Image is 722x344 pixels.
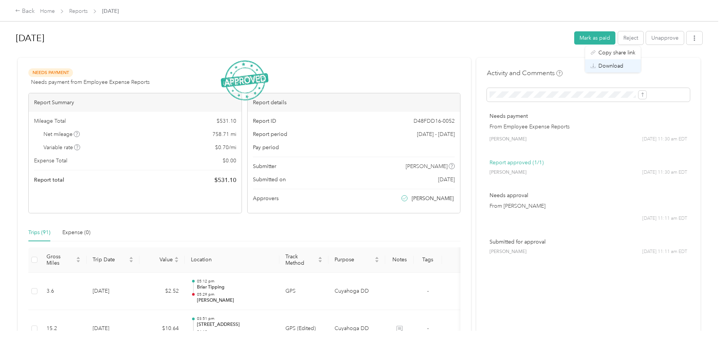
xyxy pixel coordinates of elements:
[34,117,66,125] span: Mileage Total
[642,215,687,222] span: [DATE] 11:11 am EDT
[197,292,273,297] p: 05:29 pm
[646,31,684,45] button: Unapprove
[490,238,687,246] p: Submitted for approval
[185,247,279,273] th: Location
[642,169,687,176] span: [DATE] 11:30 am EDT
[490,123,687,131] p: From Employee Expense Reports
[129,256,133,260] span: caret-up
[197,316,273,321] p: 03:51 pm
[214,176,236,185] span: $ 531.10
[215,143,236,151] span: $ 0.70 / mi
[438,176,455,184] span: [DATE]
[197,284,273,291] p: Briar Tipping
[598,62,623,70] span: Download
[28,228,50,237] div: Trips (91)
[490,159,687,167] p: Report approved (1/1)
[174,256,179,260] span: caret-up
[417,130,455,138] span: [DATE] - [DATE]
[76,256,81,260] span: caret-up
[129,259,133,264] span: caret-down
[328,273,385,310] td: Cuyahoga DD
[598,49,635,57] span: Copy share link
[197,329,273,335] p: 04:19 pm
[253,194,279,202] span: Approvers
[15,7,35,16] div: Back
[31,78,150,86] span: Needs payment from Employee Expense Reports
[414,247,442,273] th: Tags
[253,176,286,184] span: Submitted on
[69,8,88,14] a: Reports
[279,247,328,273] th: Track Method
[285,253,316,266] span: Track Method
[574,31,615,45] button: Mark as paid
[139,273,185,310] td: $2.52
[217,117,236,125] span: $ 531.10
[253,162,276,170] span: Submitter
[197,321,273,328] p: [STREET_ADDRESS]
[490,169,527,176] span: [PERSON_NAME]
[197,279,273,284] p: 05:12 pm
[197,297,273,304] p: [PERSON_NAME]
[427,288,429,294] span: -
[318,259,322,264] span: caret-down
[328,247,385,273] th: Purpose
[174,259,179,264] span: caret-down
[40,273,87,310] td: 3.6
[490,202,687,210] p: From [PERSON_NAME]
[490,136,527,143] span: [PERSON_NAME]
[642,136,687,143] span: [DATE] 11:30 am EDT
[34,176,64,184] span: Report total
[40,247,87,273] th: Gross Miles
[43,143,81,151] span: Variable rate
[253,130,287,138] span: Report period
[375,256,379,260] span: caret-up
[34,157,67,165] span: Expense Total
[139,247,185,273] th: Value
[40,8,55,14] a: Home
[406,162,448,170] span: [PERSON_NAME]
[414,117,455,125] span: D48FDD16-0052
[29,93,242,112] div: Report Summary
[375,259,379,264] span: caret-down
[102,7,119,15] span: [DATE]
[28,68,73,77] span: Needs Payment
[62,228,90,237] div: Expense (0)
[618,31,643,45] button: Reject
[16,29,569,47] h1: Sep 2025
[253,117,276,125] span: Report ID
[46,253,74,266] span: Gross Miles
[412,194,454,202] span: [PERSON_NAME]
[223,157,236,165] span: $ 0.00
[490,112,687,120] p: Needs payment
[87,247,139,273] th: Trip Date
[76,259,81,264] span: caret-down
[87,273,139,310] td: [DATE]
[93,256,127,263] span: Trip Date
[279,273,328,310] td: GPS
[490,248,527,255] span: [PERSON_NAME]
[212,130,236,138] span: 758.71 mi
[318,256,322,260] span: caret-up
[146,256,173,263] span: Value
[221,60,268,101] img: ApprovedStamp
[487,68,562,78] h4: Activity and Comments
[427,325,429,332] span: -
[253,143,279,151] span: Pay period
[680,302,722,344] iframe: Everlance-gr Chat Button Frame
[248,93,460,112] div: Report details
[490,191,687,199] p: Needs approval
[642,248,687,255] span: [DATE] 11:11 am EDT
[43,130,80,138] span: Net mileage
[335,256,373,263] span: Purpose
[385,247,414,273] th: Notes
